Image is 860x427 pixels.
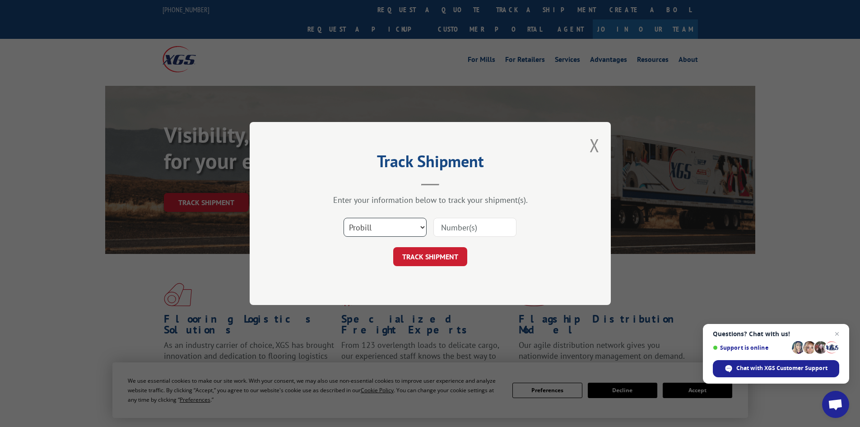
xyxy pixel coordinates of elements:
[295,155,566,172] h2: Track Shipment
[713,360,839,377] div: Chat with XGS Customer Support
[590,133,600,157] button: Close modal
[393,247,467,266] button: TRACK SHIPMENT
[832,328,842,339] span: Close chat
[736,364,827,372] span: Chat with XGS Customer Support
[713,330,839,338] span: Questions? Chat with us!
[822,391,849,418] div: Open chat
[433,218,516,237] input: Number(s)
[713,344,789,351] span: Support is online
[295,195,566,205] div: Enter your information below to track your shipment(s).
